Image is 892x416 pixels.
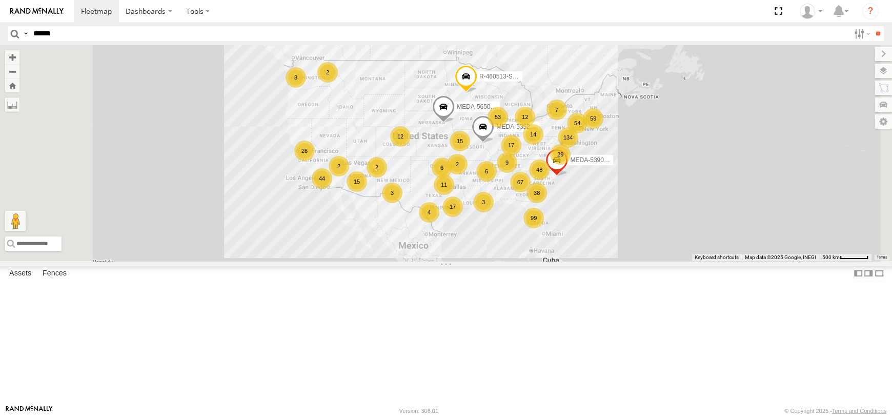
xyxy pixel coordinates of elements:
[822,254,840,260] span: 500 km
[5,50,19,64] button: Zoom in
[476,161,497,182] div: 6
[523,208,544,228] div: 99
[550,144,571,165] div: 29
[546,100,567,120] div: 7
[515,107,535,127] div: 12
[5,78,19,92] button: Zoom Home
[390,126,411,147] div: 12
[473,192,494,212] div: 3
[832,408,886,414] a: Terms and Conditions
[497,152,517,173] div: 9
[442,196,463,217] div: 17
[450,131,470,151] div: 15
[432,157,452,178] div: 6
[312,168,332,189] div: 44
[10,8,64,15] img: rand-logo.svg
[510,172,531,192] div: 67
[875,114,892,129] label: Map Settings
[382,183,402,203] div: 3
[5,97,19,112] label: Measure
[367,157,387,177] div: 2
[784,408,886,414] div: © Copyright 2025 -
[447,154,468,174] div: 2
[5,211,26,231] button: Drag Pegman onto the map to open Street View
[558,127,578,148] div: 134
[457,103,510,110] span: MEDA-565006-Roll
[6,406,53,416] a: Visit our Website
[877,255,887,259] a: Terms (opens in new tab)
[695,254,739,261] button: Keyboard shortcuts
[4,267,36,281] label: Assets
[501,135,521,155] div: 17
[850,26,872,41] label: Search Filter Options
[294,141,315,161] div: 26
[570,157,623,164] span: MEDA-539001-Roll
[317,62,338,83] div: 2
[286,67,306,88] div: 8
[863,266,874,281] label: Dock Summary Table to the Right
[862,3,879,19] i: ?
[399,408,438,414] div: Version: 308.01
[523,124,543,145] div: 14
[329,156,349,176] div: 2
[419,202,439,223] div: 4
[526,183,547,203] div: 38
[434,174,454,195] div: 11
[347,171,367,192] div: 15
[479,73,525,81] span: R-460513-Swing
[874,266,884,281] label: Hide Summary Table
[37,267,72,281] label: Fences
[745,254,816,260] span: Map data ©2025 Google, INEGI
[853,266,863,281] label: Dock Summary Table to the Left
[5,64,19,78] button: Zoom out
[22,26,30,41] label: Search Query
[488,107,508,127] div: 53
[567,113,587,133] div: 54
[796,4,826,19] div: Marcos Avelar
[819,254,871,261] button: Map Scale: 500 km per 52 pixels
[583,108,603,129] div: 59
[529,160,550,180] div: 48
